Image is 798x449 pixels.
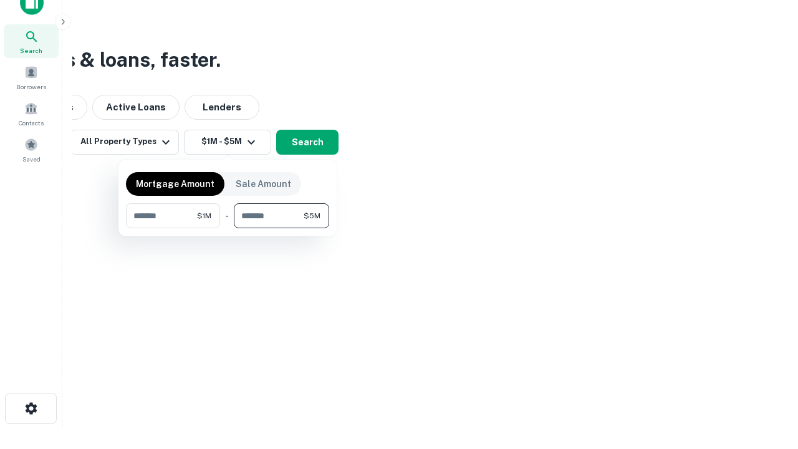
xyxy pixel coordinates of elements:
[136,177,214,191] p: Mortgage Amount
[304,210,320,221] span: $5M
[197,210,211,221] span: $1M
[225,203,229,228] div: -
[236,177,291,191] p: Sale Amount
[736,349,798,409] iframe: Chat Widget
